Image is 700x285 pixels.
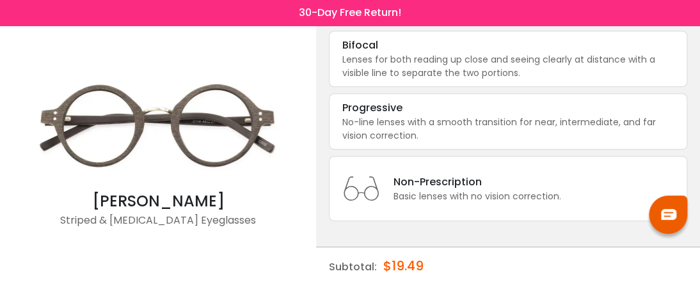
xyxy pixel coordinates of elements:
[342,53,674,80] div: Lenses for both reading up close and seeing clearly at distance with a visible line to separate t...
[394,190,561,203] div: Basic lenses with no vision correction.
[394,174,561,190] div: Non-Prescription
[342,116,674,142] div: No-line lenses with a smooth transition for near, intermediate, and far vision correction.
[30,213,286,238] div: Striped & [MEDICAL_DATA] Eyeglasses
[30,62,286,190] img: Striped Piggott - Acetate Eyeglasses
[383,247,424,284] div: $19.49
[661,209,676,220] img: chat
[342,38,378,53] div: Bifocal
[342,100,402,116] div: Progressive
[30,190,286,213] div: [PERSON_NAME]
